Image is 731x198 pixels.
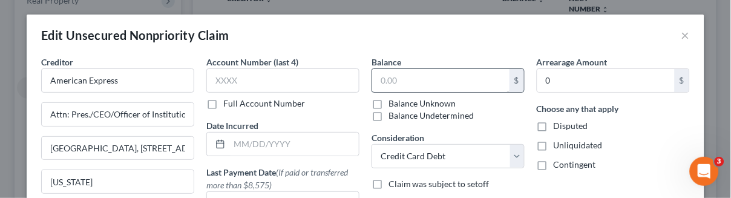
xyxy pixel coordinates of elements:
input: MM/DD/YYYY [229,133,359,156]
span: (If paid or transferred more than $8,575) [206,167,348,190]
span: Unliquidated [554,140,603,150]
div: $ [510,69,524,92]
label: Balance [372,56,401,68]
div: $ [675,69,689,92]
label: Last Payment Date [206,166,359,191]
label: Balance Undetermined [388,110,474,122]
label: Choose any that apply [537,102,619,115]
span: Disputed [554,120,588,131]
input: Enter city... [42,170,194,193]
div: Edit Unsecured Nonpriority Claim [41,27,229,44]
input: Enter address... [42,103,194,126]
button: × [681,28,690,42]
input: 0.00 [537,69,675,92]
label: Account Number (last 4) [206,56,298,68]
label: Date Incurred [206,119,258,132]
label: Arrearage Amount [537,56,608,68]
span: Creditor [41,57,73,67]
input: Search creditor by name... [41,68,194,93]
iframe: Intercom live chat [690,157,719,186]
input: 0.00 [372,69,510,92]
input: XXXX [206,68,359,93]
label: Full Account Number [223,97,305,110]
span: Claim was subject to setoff [388,179,490,189]
label: Balance Unknown [388,97,456,110]
span: 3 [715,157,724,167]
span: Contingent [554,159,596,170]
input: Apt, Suite, etc... [42,137,194,160]
label: Consideration [372,131,425,144]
